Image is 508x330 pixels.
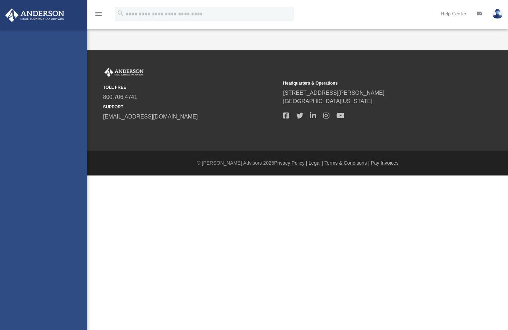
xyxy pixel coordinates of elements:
[371,160,398,166] a: Pay Invoices
[103,84,278,91] small: TOLL FREE
[283,80,458,86] small: Headquarters & Operations
[103,68,145,77] img: Anderson Advisors Platinum Portal
[103,104,278,110] small: SUPPORT
[94,13,103,18] a: menu
[94,10,103,18] i: menu
[325,160,370,166] a: Terms & Conditions |
[309,160,323,166] a: Legal |
[87,159,508,167] div: © [PERSON_NAME] Advisors 2025
[274,160,307,166] a: Privacy Policy |
[103,114,198,120] a: [EMAIL_ADDRESS][DOMAIN_NAME]
[283,90,384,96] a: [STREET_ADDRESS][PERSON_NAME]
[3,8,66,22] img: Anderson Advisors Platinum Portal
[492,9,503,19] img: User Pic
[283,98,372,104] a: [GEOGRAPHIC_DATA][US_STATE]
[103,94,137,100] a: 800.706.4741
[117,9,124,17] i: search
